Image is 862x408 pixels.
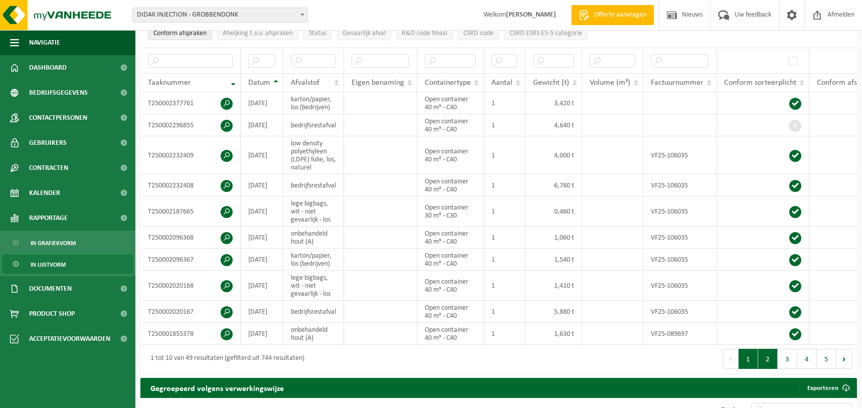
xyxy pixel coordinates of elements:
[425,79,471,87] span: Containertype
[217,25,298,40] button: Afwijking t.o.v. afsprakenAfwijking t.o.v. afspraken: Activate to sort
[484,196,526,227] td: 1
[506,11,556,19] strong: [PERSON_NAME]
[526,227,582,249] td: 1,060 t
[571,5,654,25] a: Offerte aanvragen
[484,301,526,323] td: 1
[533,79,569,87] span: Gewicht (t)
[484,249,526,271] td: 1
[283,301,344,323] td: bedrijfsrestafval
[526,196,582,227] td: 0,460 t
[643,174,717,196] td: VF25-106035
[29,55,67,80] span: Dashboard
[417,227,484,249] td: Open container 40 m³ - C40
[29,326,110,351] span: Acceptatievoorwaarden
[484,114,526,136] td: 1
[417,271,484,301] td: Open container 40 m³ - C40
[758,349,778,369] button: 2
[724,79,796,87] span: Conform sorteerplicht
[643,196,717,227] td: VF25-106035
[417,114,484,136] td: Open container 40 m³ - C40
[241,174,283,196] td: [DATE]
[3,255,133,274] a: In lijstvorm
[241,196,283,227] td: [DATE]
[417,323,484,345] td: Open container 40 m³ - C40
[241,301,283,323] td: [DATE]
[509,30,582,37] span: CSRD ESRS E5-5 categorie
[140,301,241,323] td: T250002020167
[778,349,797,369] button: 3
[283,114,344,136] td: bedrijfsrestafval
[145,350,304,368] div: 1 tot 10 van 49 resultaten (gefilterd uit 744 resultaten)
[590,79,630,87] span: Volume (m³)
[484,271,526,301] td: 1
[309,30,326,37] span: Status
[526,301,582,323] td: 5,880 t
[526,271,582,301] td: 1,410 t
[241,92,283,114] td: [DATE]
[283,92,344,114] td: karton/papier, los (bedrijven)
[133,8,307,22] span: DIDAK INJECTION - GROBBENDONK
[283,271,344,301] td: lege bigbags, wit - niet gevaarlijk - los
[484,136,526,174] td: 1
[132,8,308,23] span: DIDAK INJECTION - GROBBENDONK
[148,79,191,87] span: Taaknummer
[484,323,526,345] td: 1
[504,25,588,40] button: CSRD ESRS E5-5 categorieCSRD ESRS E5-5 categorie: Activate to sort
[417,196,484,227] td: Open container 30 m³ - C30
[643,227,717,249] td: VF25-106035
[417,136,484,174] td: Open container 40 m³ - C40
[643,249,717,271] td: VF25-106035
[797,349,817,369] button: 4
[29,301,75,326] span: Product Shop
[29,130,67,155] span: Gebruikers
[643,323,717,345] td: VF25-089697
[140,227,241,249] td: T250002096368
[463,30,493,37] span: CSRD code
[3,233,133,252] a: In grafiekvorm
[29,105,87,130] span: Contactpersonen
[241,271,283,301] td: [DATE]
[223,30,293,37] span: Afwijking t.o.v. afspraken
[651,79,704,87] span: Factuurnummer
[417,92,484,114] td: Open container 40 m³ - C40
[417,174,484,196] td: Open container 40 m³ - C40
[458,25,499,40] button: CSRD codeCSRD code: Activate to sort
[303,25,332,40] button: StatusStatus: Activate to sort
[148,25,212,40] button: Conform afspraken : Activate to sort
[526,249,582,271] td: 1,540 t
[643,271,717,301] td: VF25-106035
[337,25,391,40] button: Gevaarlijk afval : Activate to sort
[526,92,582,114] td: 3,420 t
[283,136,344,174] td: low density polyethyleen (LDPE) folie, los, naturel
[526,174,582,196] td: 6,760 t
[29,276,72,301] span: Documenten
[817,349,836,369] button: 5
[248,79,270,87] span: Datum
[283,227,344,249] td: onbehandeld hout (A)
[526,136,582,174] td: 4,000 t
[153,30,207,37] span: Conform afspraken
[140,114,241,136] td: T250002296855
[342,30,386,37] span: Gevaarlijk afval
[291,79,319,87] span: Afvalstof
[484,92,526,114] td: 1
[484,174,526,196] td: 1
[592,10,649,20] span: Offerte aanvragen
[491,79,512,87] span: Aantal
[836,349,852,369] button: Next
[140,174,241,196] td: T250002232408
[417,301,484,323] td: Open container 40 m³ - C40
[723,349,739,369] button: Previous
[241,114,283,136] td: [DATE]
[526,114,582,136] td: 4,640 t
[799,378,856,398] a: Exporteren
[396,25,453,40] button: R&D code finaalR&amp;D code finaal: Activate to sort
[241,227,283,249] td: [DATE]
[140,136,241,174] td: T250002232409
[29,180,60,206] span: Kalender
[29,30,60,55] span: Navigatie
[29,80,88,105] span: Bedrijfsgegevens
[140,378,294,397] h2: Gegroepeerd volgens verwerkingswijze
[140,196,241,227] td: T250002187665
[31,234,76,253] span: In grafiekvorm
